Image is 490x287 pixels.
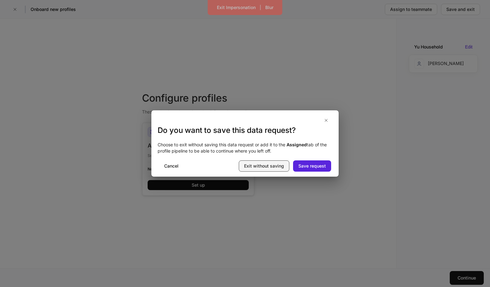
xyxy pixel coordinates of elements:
[244,163,284,169] div: Exit without saving
[298,163,326,169] div: Save request
[158,125,332,135] h3: Do you want to save this data request?
[287,142,307,147] strong: Assigned
[265,4,273,11] div: Blur
[151,135,339,160] div: Choose to exit without saving this data request or add it to the tab of the profile pipeline to b...
[239,160,289,172] button: Exit without saving
[159,160,184,172] button: Cancel
[217,4,256,11] div: Exit Impersonation
[293,160,331,172] button: Save request
[164,163,179,169] div: Cancel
